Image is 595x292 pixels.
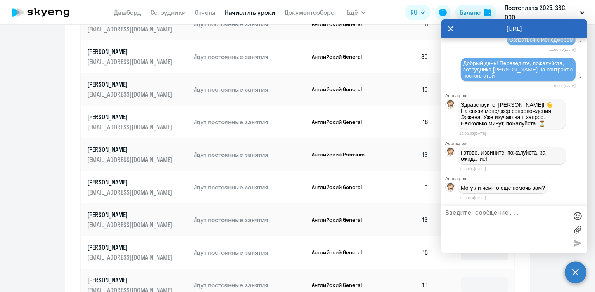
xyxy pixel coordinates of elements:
a: Документооборот [285,9,337,16]
p: Идут постоянные занятия [193,150,306,159]
p: Английский General [312,282,370,289]
p: [EMAIL_ADDRESS][DOMAIN_NAME] [87,90,174,99]
span: Ещё [346,8,358,17]
img: bot avatar [446,148,455,159]
a: [PERSON_NAME][EMAIL_ADDRESS][DOMAIN_NAME] [87,113,187,131]
a: [PERSON_NAME][EMAIL_ADDRESS][DOMAIN_NAME] [87,47,187,66]
time: 12:02:02[DATE] [459,131,486,136]
time: 11:51:02[DATE] [549,83,576,88]
time: 11:50:40[DATE] [549,47,576,52]
div: Autofaq bot [445,93,587,98]
p: Английский Premium [312,151,370,158]
a: [PERSON_NAME][EMAIL_ADDRESS][DOMAIN_NAME] [87,210,187,229]
p: [PERSON_NAME] [87,243,174,252]
p: [EMAIL_ADDRESS][DOMAIN_NAME] [87,221,174,229]
div: Autofaq bot [445,141,587,146]
p: [PERSON_NAME] [87,276,174,284]
span: Связаться с менеджером [509,36,573,43]
p: [EMAIL_ADDRESS][DOMAIN_NAME] [87,253,174,262]
p: Английский General [312,86,370,93]
label: Лимит 10 файлов [572,224,583,235]
a: Сотрудники [150,9,186,16]
p: [EMAIL_ADDRESS][DOMAIN_NAME] [87,123,174,131]
button: Балансbalance [455,5,496,20]
p: Идут постоянные занятия [193,52,306,61]
a: [PERSON_NAME][EMAIL_ADDRESS][DOMAIN_NAME] [87,243,187,262]
td: 16 [381,138,435,171]
p: [EMAIL_ADDRESS][DOMAIN_NAME] [87,25,174,33]
a: [PERSON_NAME][EMAIL_ADDRESS][DOMAIN_NAME] [87,145,187,164]
p: [PERSON_NAME] [87,178,174,186]
p: Английский General [312,118,370,125]
p: [EMAIL_ADDRESS][DOMAIN_NAME] [87,57,174,66]
td: 15 [381,236,435,269]
p: Идут постоянные занятия [193,118,306,126]
a: [PERSON_NAME][EMAIL_ADDRESS][DOMAIN_NAME] [87,178,187,196]
p: Идут постоянные занятия [193,216,306,224]
time: 12:03:14[DATE] [459,196,486,200]
td: 18 [381,106,435,138]
a: Отчеты [195,9,216,16]
button: Постоплата 2025, 3ВС, ООО [501,3,588,22]
img: balance [484,9,491,16]
td: 30 [381,40,435,73]
p: [PERSON_NAME] [87,47,174,56]
div: Autofaq bot [445,176,587,181]
p: [PERSON_NAME] [87,145,174,154]
p: Английский General [312,216,370,223]
p: [PERSON_NAME] [87,80,174,89]
p: [PERSON_NAME] [87,113,174,121]
p: Идут постоянные занятия [193,183,306,191]
p: Готово. Извините, пожалуйста, за ожидание! [461,149,563,162]
button: RU [405,5,431,20]
p: Идут постоянные занятия [193,85,306,94]
p: Английский General [312,53,370,60]
p: Английский General [312,184,370,191]
td: 16 [381,203,435,236]
a: Дашборд [114,9,141,16]
p: Постоплата 2025, 3ВС, ООО [505,3,577,22]
p: Здравствуйте, [PERSON_NAME]! 👋 ﻿На связи менеджер сопровождения Эржена. Уже изучаю ваш запрос. Не... [461,102,563,127]
img: bot avatar [446,183,455,194]
p: Могу ли чем-то еще помочь вам? [461,185,545,191]
td: 10 [381,73,435,106]
a: [PERSON_NAME][EMAIL_ADDRESS][DOMAIN_NAME] [87,80,187,99]
img: bot avatar [446,100,455,111]
span: RU [410,8,417,17]
button: Ещё [346,5,366,20]
p: [EMAIL_ADDRESS][DOMAIN_NAME] [87,188,174,196]
p: [EMAIL_ADDRESS][DOMAIN_NAME] [87,155,174,164]
td: 0 [381,171,435,203]
div: Баланс [460,8,481,17]
p: Английский General [312,249,370,256]
span: Добрый день! Переведите, пожалуйста, сотрудника [PERSON_NAME] на контракт с постоплатой [463,60,574,79]
p: Идут постоянные занятия [193,248,306,257]
a: Начислить уроки [225,9,275,16]
p: [PERSON_NAME] [87,210,174,219]
time: 12:03:05[DATE] [459,167,486,171]
p: Идут постоянные занятия [193,281,306,289]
